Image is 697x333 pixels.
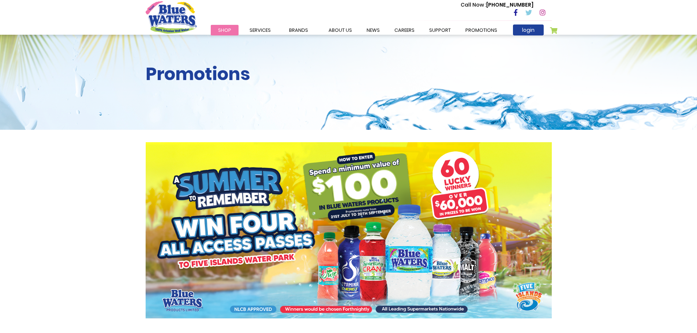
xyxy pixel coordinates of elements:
[458,25,505,35] a: Promotions
[387,25,422,35] a: careers
[513,24,544,35] a: login
[289,27,308,34] span: Brands
[146,1,197,33] a: store logo
[321,25,359,35] a: about us
[250,27,271,34] span: Services
[422,25,458,35] a: support
[461,1,533,9] p: [PHONE_NUMBER]
[218,27,231,34] span: Shop
[146,64,552,85] h2: Promotions
[359,25,387,35] a: News
[461,1,486,8] span: Call Now :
